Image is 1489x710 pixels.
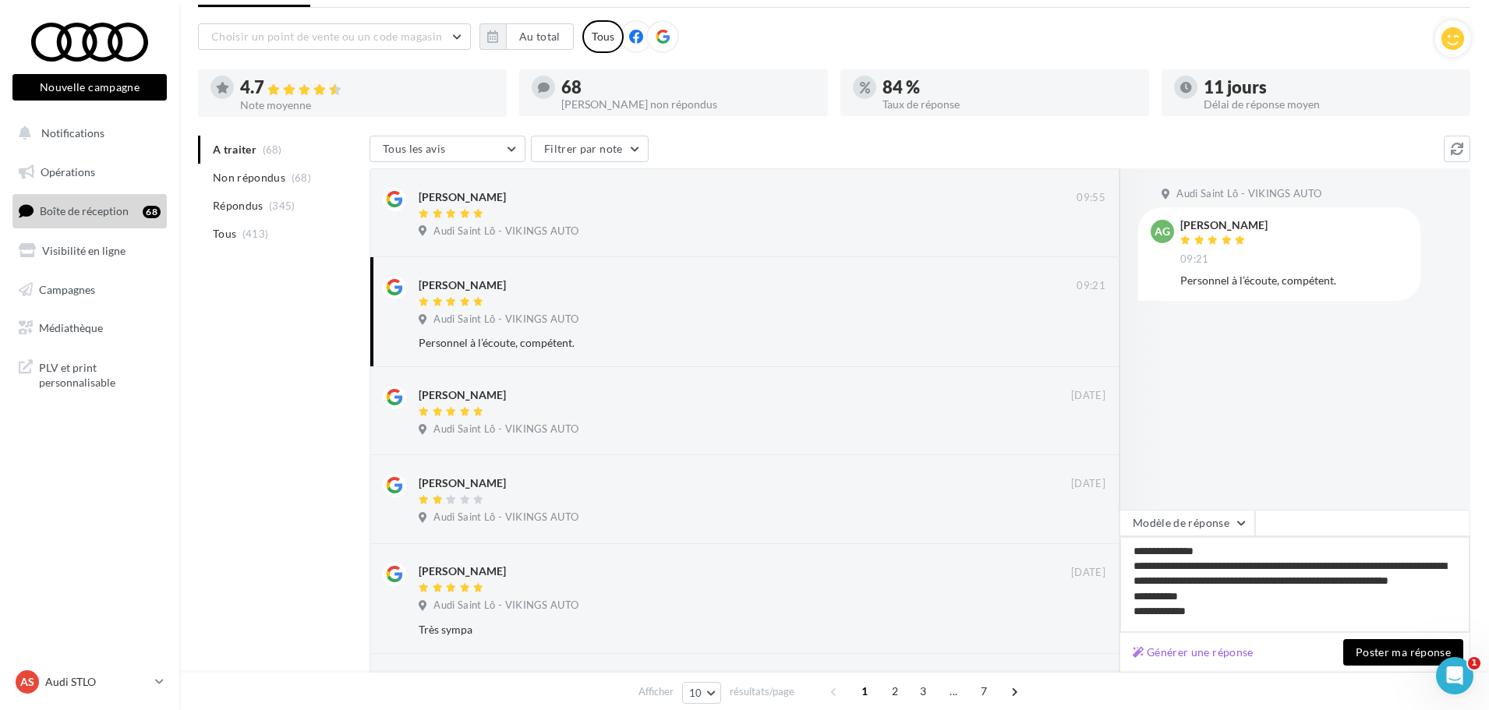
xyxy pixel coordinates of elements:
span: PLV et print personnalisable [39,357,161,390]
a: Opérations [9,156,170,189]
div: [PERSON_NAME] [419,189,506,205]
span: Répondus [213,198,263,214]
span: Non répondus [213,170,285,185]
button: Notifications [9,117,164,150]
span: (345) [269,200,295,212]
div: [PERSON_NAME] [419,277,506,293]
div: Note moyenne [240,100,494,111]
div: [PERSON_NAME] [1180,220,1268,231]
span: 1 [1468,657,1480,669]
button: Filtrer par note [531,136,649,162]
div: Délai de réponse moyen [1204,99,1458,110]
a: Visibilité en ligne [9,235,170,267]
span: résultats/page [730,684,794,699]
span: Choisir un point de vente ou un code magasin [211,30,442,43]
a: Campagnes [9,274,170,306]
span: Audi Saint Lô - VIKINGS AUTO [1176,187,1321,201]
div: 68 [561,79,815,96]
span: Audi Saint Lô - VIKINGS AUTO [433,313,578,327]
p: Audi STLO [45,674,149,690]
span: (68) [292,171,311,184]
span: 1 [852,679,877,704]
span: Campagnes [39,282,95,295]
span: [DATE] [1071,566,1105,580]
button: 10 [682,682,722,704]
span: Audi Saint Lô - VIKINGS AUTO [433,510,578,525]
div: 11 jours [1204,79,1458,96]
div: 68 [143,206,161,218]
div: Tous [582,20,624,53]
div: Personnel à l’écoute, compétent. [1180,273,1408,288]
span: Médiathèque [39,321,103,334]
span: 2 [882,679,907,704]
span: Audi Saint Lô - VIKINGS AUTO [433,422,578,436]
span: [DATE] [1071,389,1105,403]
button: Générer une réponse [1126,643,1260,662]
div: Taux de réponse [882,99,1137,110]
button: Choisir un point de vente ou un code magasin [198,23,471,50]
span: AS [20,674,34,690]
div: [PERSON_NAME] [419,387,506,403]
span: 09:21 [1180,253,1209,267]
span: Visibilité en ligne [42,244,126,257]
span: 09:21 [1077,279,1105,293]
span: 7 [971,679,996,704]
button: Poster ma réponse [1343,639,1463,666]
a: PLV et print personnalisable [9,351,170,397]
button: Nouvelle campagne [12,74,167,101]
span: Opérations [41,165,95,178]
span: Afficher [638,684,674,699]
div: [PERSON_NAME] [419,475,506,491]
span: Audi Saint Lô - VIKINGS AUTO [433,599,578,613]
a: Boîte de réception68 [9,194,170,228]
div: Très sympa [419,622,1004,638]
span: 3 [911,679,935,704]
a: Médiathèque [9,312,170,344]
span: (413) [242,228,269,240]
div: 4.7 [240,79,494,97]
span: Audi Saint Lô - VIKINGS AUTO [433,224,578,238]
span: Tous les avis [383,142,446,155]
span: Notifications [41,126,104,140]
span: AG [1155,224,1170,239]
div: Personnel à l’écoute, compétent. [419,335,1004,351]
a: AS Audi STLO [12,667,167,697]
button: Modèle de réponse [1119,510,1255,536]
span: 09:55 [1077,191,1105,205]
span: 10 [689,687,702,699]
span: Tous [213,226,236,242]
button: Au total [479,23,574,50]
button: Tous les avis [370,136,525,162]
span: Boîte de réception [40,204,129,217]
button: Au total [506,23,574,50]
iframe: Intercom live chat [1436,657,1473,694]
span: ... [941,679,966,704]
span: [DATE] [1071,477,1105,491]
div: 84 % [882,79,1137,96]
div: [PERSON_NAME] [419,563,506,579]
div: [PERSON_NAME] non répondus [561,99,815,110]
